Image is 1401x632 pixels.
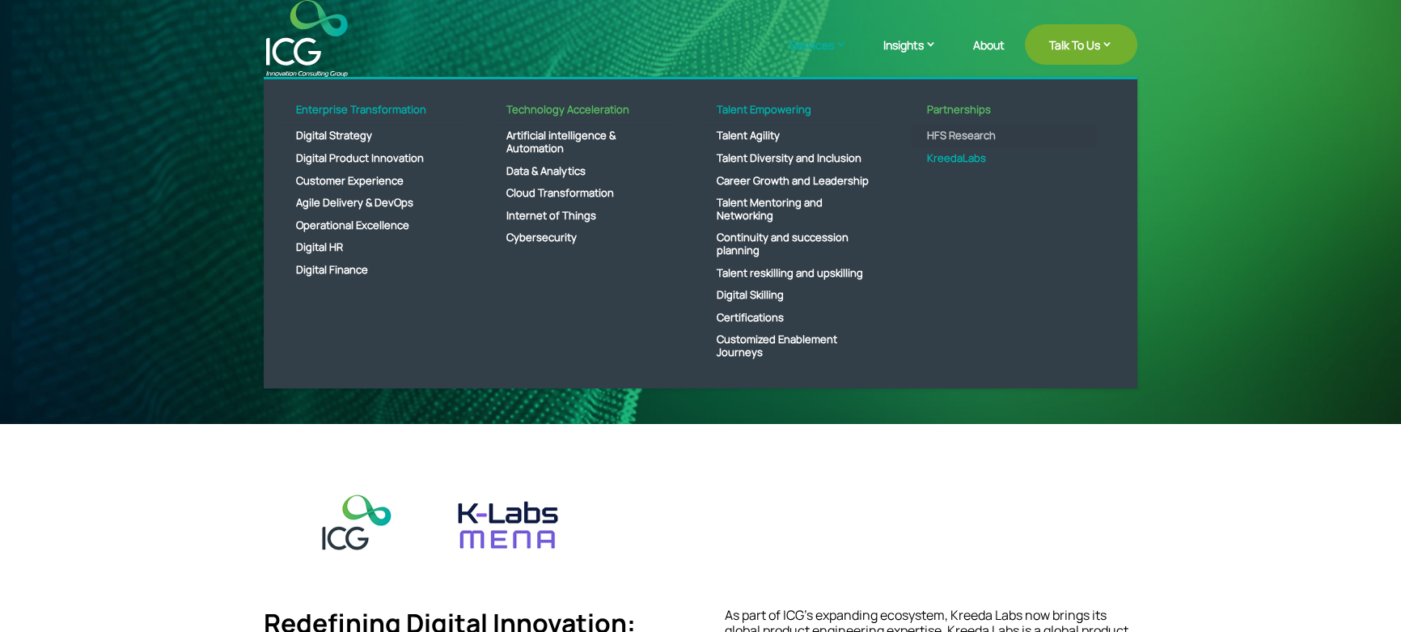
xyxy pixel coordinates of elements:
a: Data & Analytics [490,160,676,183]
img: icg-logo [315,490,400,561]
a: Insights [883,36,953,77]
a: Artificial intelligence & Automation [490,125,676,159]
a: Customer Experience [280,170,466,193]
a: Career Growth and Leadership [700,170,887,193]
a: Digital Finance [280,259,466,282]
iframe: Chat Widget [1132,457,1401,632]
img: KL_Mena_ScaleDown_Jpg 1 [448,490,566,561]
a: Talk To Us [1025,24,1137,65]
a: Digital HR [280,236,466,259]
a: Partnerships [911,104,1097,125]
a: Digital Product Innovation [280,147,466,170]
a: Talent Mentoring and Networking [700,192,887,227]
a: Technology Acceleration [490,104,676,125]
a: Certifications [700,307,887,329]
a: About [973,39,1005,77]
a: Cloud Transformation [490,182,676,205]
a: Talent Diversity and Inclusion [700,147,887,170]
a: Talent Empowering [700,104,887,125]
a: Enterprise Transformation [280,104,466,125]
div: Keywords by Traffic [179,95,273,106]
a: Digital Skilling [700,284,887,307]
a: Talent Agility [700,125,887,147]
a: Continuity and succession planning [700,227,887,261]
a: Cybersecurity [490,227,676,249]
a: HFS Research [911,125,1097,147]
a: Internet of Things [490,205,676,227]
a: Digital Strategy [280,125,466,147]
a: Services [789,36,863,77]
a: Agile Delivery & DevOps [280,192,466,214]
a: Customized Enablement Journeys [700,329,887,363]
a: KreedaLabs [911,147,1097,170]
a: Operational Excellence [280,214,466,237]
a: Talent reskilling and upskilling [700,262,887,285]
